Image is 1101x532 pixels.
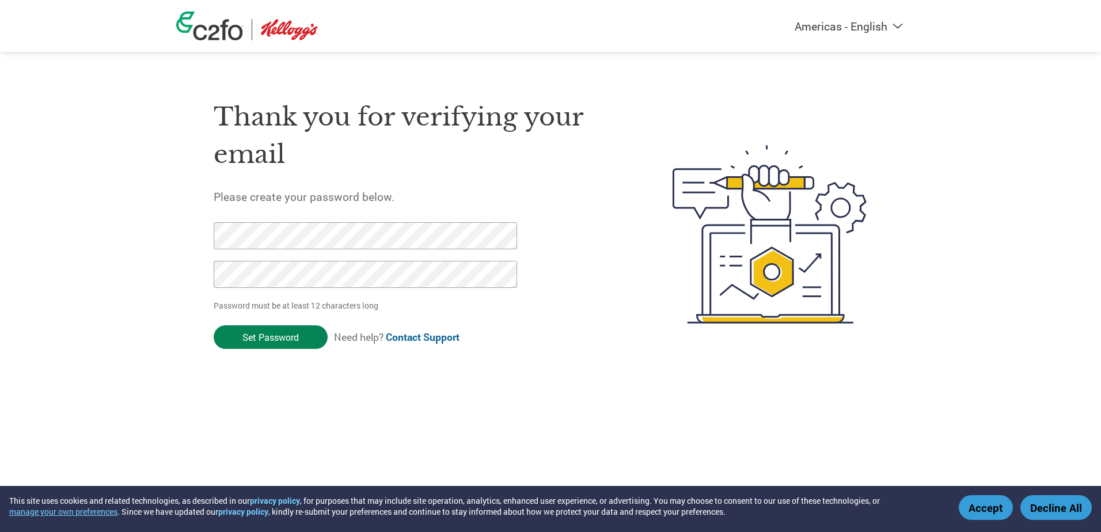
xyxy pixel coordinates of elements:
span: Need help? [334,330,460,344]
img: Kellogg [261,19,318,40]
input: Set Password [214,325,328,349]
button: manage your own preferences [9,506,117,517]
img: create-password [652,82,888,387]
img: c2fo logo [176,12,243,40]
h5: Please create your password below. [214,189,618,204]
button: Decline All [1020,495,1092,520]
h1: Thank you for verifying your email [214,98,618,173]
a: privacy policy [250,495,300,506]
div: This site uses cookies and related technologies, as described in our , for purposes that may incl... [9,495,942,517]
p: Password must be at least 12 characters long [214,299,521,311]
a: Contact Support [386,330,460,344]
a: privacy policy [218,506,268,517]
button: Accept [959,495,1013,520]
